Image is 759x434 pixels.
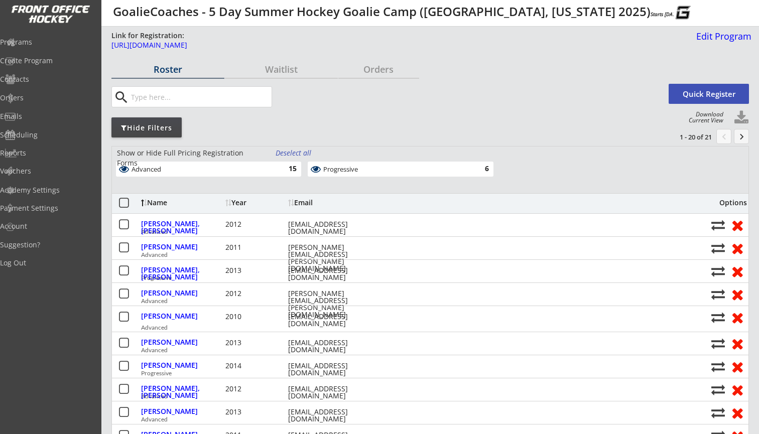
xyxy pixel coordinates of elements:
div: [PERSON_NAME] [141,243,223,250]
button: Click to download full roster. Your browser settings may try to block it, check your security set... [734,110,749,125]
div: [PERSON_NAME] [141,362,223,369]
button: keyboard_arrow_right [734,129,749,144]
div: [EMAIL_ADDRESS][DOMAIN_NAME] [288,221,378,235]
div: Roster [111,65,224,74]
div: 1 - 20 of 21 [660,132,712,141]
div: Year [225,199,286,206]
div: Advanced [141,393,706,399]
div: 2012 [225,221,286,228]
div: Advanced [132,166,274,174]
div: [PERSON_NAME] [141,313,223,320]
div: [EMAIL_ADDRESS][DOMAIN_NAME] [288,339,378,353]
div: Advanced [141,252,706,258]
div: [PERSON_NAME], [PERSON_NAME] [141,266,223,280]
div: 2011 [225,244,286,251]
div: [PERSON_NAME] [141,339,223,346]
a: [URL][DOMAIN_NAME] [111,42,617,54]
div: 2013 [225,267,286,274]
button: Remove from roster (no refund) [728,405,746,420]
button: Move player [711,337,725,350]
div: [EMAIL_ADDRESS][DOMAIN_NAME] [288,385,378,399]
div: 2013 [225,408,286,415]
button: Remove from roster (no refund) [728,310,746,325]
div: 15 [277,164,297,174]
div: 2012 [225,290,286,297]
div: [PERSON_NAME][EMAIL_ADDRESS][PERSON_NAME][DOMAIN_NAME] [288,290,378,318]
div: Progressive [141,275,706,281]
button: Quick Register [669,84,749,104]
button: Move player [711,311,725,324]
div: [PERSON_NAME] [141,408,223,415]
div: Link for Registration: [111,31,186,41]
div: [EMAIL_ADDRESS][DOMAIN_NAME] [288,313,378,327]
button: Move player [711,360,725,373]
div: Advanced [141,229,706,235]
div: Advanced [141,298,706,304]
div: Progressive [323,165,466,175]
div: Edit Program [692,32,751,41]
button: Remove from roster (no refund) [728,286,746,302]
a: Edit Program [692,32,751,49]
button: Move player [711,241,725,255]
div: [EMAIL_ADDRESS][DOMAIN_NAME] [288,362,378,376]
div: 2013 [225,339,286,346]
button: Move player [711,287,725,301]
button: Remove from roster (no refund) [728,217,746,233]
button: chevron_left [716,129,731,144]
div: [PERSON_NAME], [PERSON_NAME] [141,220,223,234]
button: Move player [711,406,725,419]
div: Progressive [141,370,706,376]
button: Remove from roster (no refund) [728,240,746,256]
div: [URL][DOMAIN_NAME] [111,42,617,49]
div: 2010 [225,313,286,320]
div: Name [141,199,223,206]
div: [EMAIL_ADDRESS][DOMAIN_NAME] [288,408,378,422]
button: Move player [711,264,725,278]
button: search [113,89,130,105]
div: Download Current View [684,111,723,123]
div: Orders [338,65,419,74]
div: Advanced [141,325,706,331]
button: Remove from roster (no refund) [728,382,746,397]
button: Move player [711,218,725,232]
div: Hide Filters [111,123,182,133]
div: Show or Hide Full Pricing Registration Forms [117,148,264,168]
div: Progressive [323,166,466,174]
div: [PERSON_NAME], [PERSON_NAME] [141,385,223,399]
div: [EMAIL_ADDRESS][DOMAIN_NAME] [288,267,378,281]
div: Advanced [141,416,706,422]
button: Move player [711,383,725,396]
div: Options [711,199,747,206]
div: Waitlist [225,65,338,74]
div: 2014 [225,362,286,369]
input: Type here... [129,87,272,107]
div: [PERSON_NAME] [141,290,223,297]
div: 6 [469,164,489,174]
button: Remove from roster (no refund) [728,336,746,351]
div: 2012 [225,385,286,392]
div: Email [288,199,378,206]
div: Deselect all [276,148,313,158]
div: Advanced [141,347,706,353]
button: Remove from roster (no refund) [728,263,746,279]
button: Remove from roster (no refund) [728,359,746,374]
div: Advanced [132,165,274,175]
div: [PERSON_NAME][EMAIL_ADDRESS][PERSON_NAME][DOMAIN_NAME] [288,244,378,272]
